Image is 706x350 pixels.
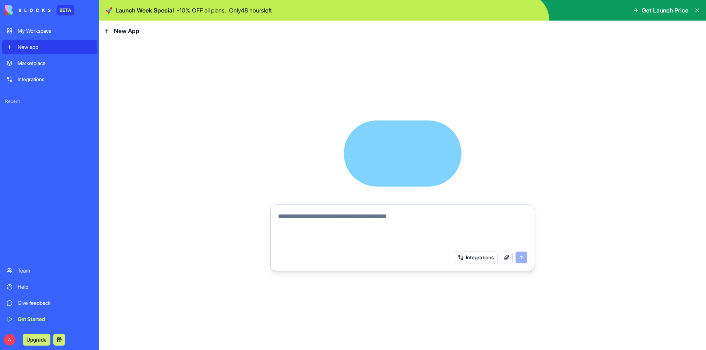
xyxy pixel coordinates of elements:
span: New App [114,26,139,35]
p: Only 48 hours left [229,6,272,15]
a: Help [2,279,97,294]
a: Team [2,263,97,278]
div: Marketplace [18,59,93,67]
span: Get Launch Price [642,6,688,15]
button: Integrations [454,252,498,263]
a: My Workspace [2,24,97,38]
div: Give feedback [18,299,93,307]
div: My Workspace [18,27,93,35]
span: Recent [2,98,97,104]
a: Marketplace [2,56,97,71]
span: 🚀 [105,6,113,15]
span: A [4,334,15,346]
img: logo [5,5,51,15]
div: Team [18,267,93,274]
div: Integrations [18,76,93,83]
a: Give feedback [2,296,97,310]
a: BETA [5,5,74,15]
button: Upgrade [23,334,50,346]
span: Launch Week Special [115,6,174,15]
a: Upgrade [23,336,50,343]
a: Integrations [2,72,97,87]
a: Get Started [2,312,97,326]
div: New app [18,43,93,51]
div: BETA [57,5,74,15]
div: Help [18,283,93,291]
a: New app [2,40,97,54]
div: Get Started [18,315,93,323]
p: - 10 % OFF all plans. [177,6,226,15]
